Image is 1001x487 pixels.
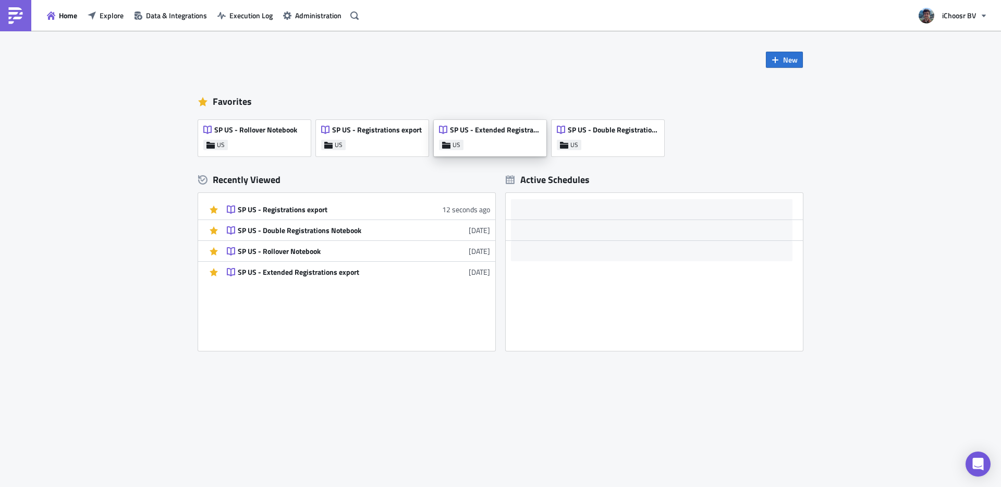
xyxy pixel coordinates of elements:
[59,10,77,21] span: Home
[129,7,212,23] button: Data & Integrations
[238,267,420,277] div: SP US - Extended Registrations export
[100,10,124,21] span: Explore
[227,199,490,220] a: SP US - Registrations export12 seconds ago
[198,115,316,156] a: SP US - Rollover NotebookUS
[229,10,273,21] span: Execution Log
[332,125,422,135] span: SP US - Registrations export
[570,141,578,149] span: US
[469,246,490,257] time: 2025-07-15T12:14:48Z
[766,52,803,68] button: New
[217,141,225,149] span: US
[7,7,24,24] img: PushMetrics
[442,204,490,215] time: 2025-08-27T12:26:57Z
[568,125,658,135] span: SP US - Double Registrations Notebook
[82,7,129,23] button: Explore
[212,7,278,23] button: Execution Log
[198,172,495,188] div: Recently Viewed
[198,94,803,109] div: Favorites
[227,241,490,261] a: SP US - Rollover Notebook[DATE]
[295,10,341,21] span: Administration
[227,220,490,240] a: SP US - Double Registrations Notebook[DATE]
[42,7,82,23] button: Home
[227,262,490,282] a: SP US - Extended Registrations export[DATE]
[966,452,991,477] div: Open Intercom Messenger
[278,7,347,23] button: Administration
[942,10,976,21] span: iChoosr BV
[316,115,434,156] a: SP US - Registrations exportUS
[783,54,798,65] span: New
[506,174,590,186] div: Active Schedules
[469,225,490,236] time: 2025-07-29T11:29:14Z
[453,141,460,149] span: US
[238,247,420,256] div: SP US - Rollover Notebook
[434,115,552,156] a: SP US - Extended Registrations exportUS
[912,4,993,27] button: iChoosr BV
[238,205,420,214] div: SP US - Registrations export
[146,10,207,21] span: Data & Integrations
[469,266,490,277] time: 2025-07-09T15:04:57Z
[552,115,669,156] a: SP US - Double Registrations NotebookUS
[214,125,297,135] span: SP US - Rollover Notebook
[335,141,343,149] span: US
[450,125,541,135] span: SP US - Extended Registrations export
[238,226,420,235] div: SP US - Double Registrations Notebook
[918,7,935,25] img: Avatar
